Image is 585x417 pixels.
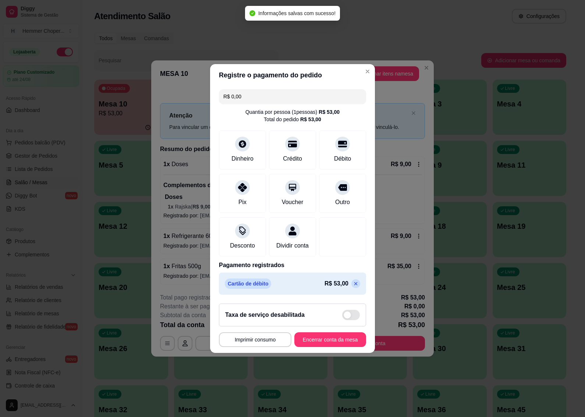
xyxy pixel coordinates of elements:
button: Encerrar conta da mesa [294,332,366,347]
div: Pix [238,198,247,207]
div: R$ 53,00 [300,116,321,123]
div: Voucher [282,198,304,207]
p: Pagamento registrados [219,261,366,270]
button: Close [362,66,373,77]
header: Registre o pagamento do pedido [210,64,375,86]
div: Débito [334,154,351,163]
div: Dividir conta [276,241,309,250]
h2: Taxa de serviço desabilitada [225,311,305,319]
p: Cartão de débito [225,278,271,289]
input: Ex.: hambúrguer de cordeiro [223,89,362,104]
div: Crédito [283,154,302,163]
span: check-circle [249,10,255,16]
span: Informações salvas com sucesso! [258,10,336,16]
div: Desconto [230,241,255,250]
button: Imprimir consumo [219,332,291,347]
div: Outro [335,198,350,207]
p: R$ 53,00 [325,279,348,288]
div: Quantia por pessoa ( 1 pessoas) [245,108,340,116]
div: R$ 53,00 [319,108,340,116]
div: Total do pedido [264,116,321,123]
div: Dinheiro [231,154,253,163]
